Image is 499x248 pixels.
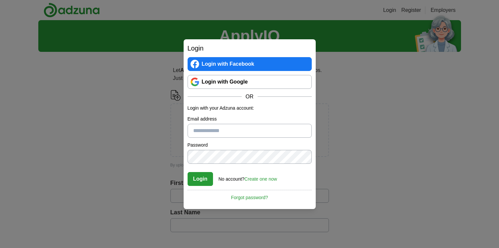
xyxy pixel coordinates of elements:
a: Create one now [244,176,277,182]
p: Login with your Adzuna account: [188,105,312,112]
label: Password [188,142,312,149]
span: OR [242,93,258,101]
a: Login with Google [188,75,312,89]
h2: Login [188,43,312,53]
a: Login with Facebook [188,57,312,71]
button: Login [188,172,213,186]
div: No account? [219,172,277,183]
a: Forgot password? [188,190,312,201]
label: Email address [188,116,312,123]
